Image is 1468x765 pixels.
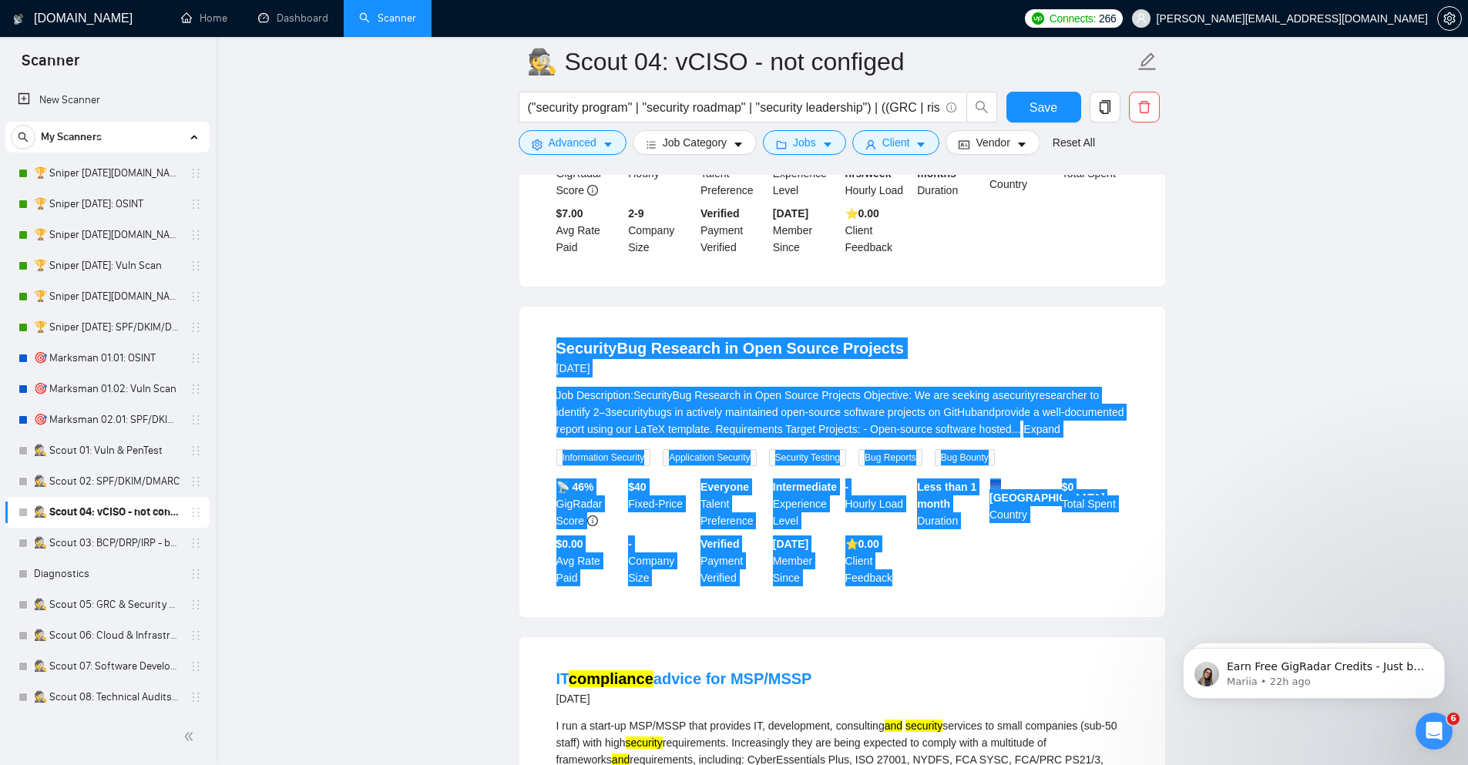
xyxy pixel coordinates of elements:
[776,139,787,150] span: folder
[55,354,86,371] div: Nazar
[845,538,879,550] b: ⭐️ 0.00
[977,406,995,418] mark: and
[556,481,594,493] b: 📡 46%
[190,506,202,518] span: holder
[946,130,1040,155] button: idcardVendorcaret-down
[183,729,199,744] span: double-left
[55,468,88,485] div: Mariia
[915,139,926,150] span: caret-down
[556,340,617,357] mark: Security
[633,130,757,155] button: barsJob Categorycaret-down
[1016,139,1027,150] span: caret-down
[34,404,180,435] a: 🎯 Marksman 02.01: SPF/DKIM/DMARC
[905,720,942,732] mark: security
[91,468,134,485] div: • [DATE]
[556,207,583,220] b: $7.00
[914,478,986,529] div: Duration
[5,85,210,116] li: New Scanner
[13,7,24,32] img: logo
[174,519,212,530] span: Tickets
[865,139,876,150] span: user
[770,535,842,586] div: Member Since
[1137,52,1157,72] span: edit
[34,497,180,528] a: 🕵️ Scout 04: vCISO - not configed
[842,535,915,586] div: Client Feedback
[190,445,202,457] span: holder
[34,281,180,312] a: 🏆 Sniper [DATE][DOMAIN_NAME]: SPF/DKIM/DMARC
[625,205,697,256] div: Company Size
[34,220,180,250] a: 🏆 Sniper [DATE][DOMAIN_NAME]: Vuln Scan
[556,538,583,550] b: $0.00
[55,69,88,86] div: Mariia
[190,691,202,703] span: holder
[532,139,543,150] span: setting
[34,312,180,343] a: 🏆 Sniper [DATE]: SPF/DKIM/DMARC
[1059,478,1131,529] div: Total Spent
[18,85,197,116] a: New Scanner
[793,134,816,151] span: Jobs
[556,670,812,687] a: ITcomplianceadvice for MSP/MSSP
[34,158,180,189] a: 🏆 Sniper [DATE][DOMAIN_NAME]: OSINT
[190,599,202,611] span: holder
[633,389,673,401] mark: Security
[91,411,134,428] div: • [DATE]
[733,139,744,150] span: caret-down
[587,515,598,526] span: info-circle
[9,49,92,82] span: Scanner
[989,478,1105,504] b: [GEOGRAPHIC_DATA]
[966,92,997,122] button: search
[190,660,202,673] span: holder
[770,478,842,529] div: Experience Level
[91,183,134,200] div: • [DATE]
[18,168,49,199] img: Profile image for Mariia
[628,481,646,493] b: $ 40
[91,69,141,86] div: • 22h ago
[55,240,88,257] div: Mariia
[527,42,1134,81] input: Scanner name...
[34,374,180,404] a: 🎯 Marksman 01.02: Vuln Scan
[556,449,651,466] span: Information Security
[85,434,224,465] button: Ask a question
[190,321,202,334] span: holder
[190,198,202,210] span: holder
[1053,134,1095,151] a: Reset All
[190,167,202,180] span: holder
[1447,713,1460,725] span: 6
[91,240,134,257] div: • [DATE]
[258,12,328,25] a: dashboardDashboard
[773,207,808,220] b: [DATE]
[55,183,88,200] div: Mariia
[700,538,740,550] b: Verified
[190,352,202,364] span: holder
[556,359,904,377] div: [DATE]
[528,98,939,117] input: Search Freelance Jobs...
[270,6,298,34] div: Close
[700,481,749,493] b: Everyone
[1023,423,1060,435] a: Expand
[18,396,49,427] img: Profile image for Mariia
[1090,100,1120,114] span: copy
[41,122,102,153] span: My Scanners
[1130,100,1159,114] span: delete
[22,519,54,530] span: Home
[697,205,770,256] div: Payment Verified
[1129,92,1160,122] button: delete
[1437,12,1462,25] a: setting
[628,207,643,220] b: 2-9
[190,568,202,580] span: holder
[154,481,231,542] button: Tickets
[181,12,227,25] a: homeHome
[77,481,154,542] button: Messages
[763,130,846,155] button: folderJobscaret-down
[55,297,88,314] div: Mariia
[769,449,847,466] span: Security Testing
[257,519,282,530] span: Help
[55,340,180,352] span: Rate your conversation
[1438,12,1461,25] span: setting
[55,411,88,428] div: Mariia
[625,478,697,529] div: Fixed-Price
[190,414,202,426] span: holder
[34,435,180,466] a: 🕵️ Scout 01: Vuln & PenTest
